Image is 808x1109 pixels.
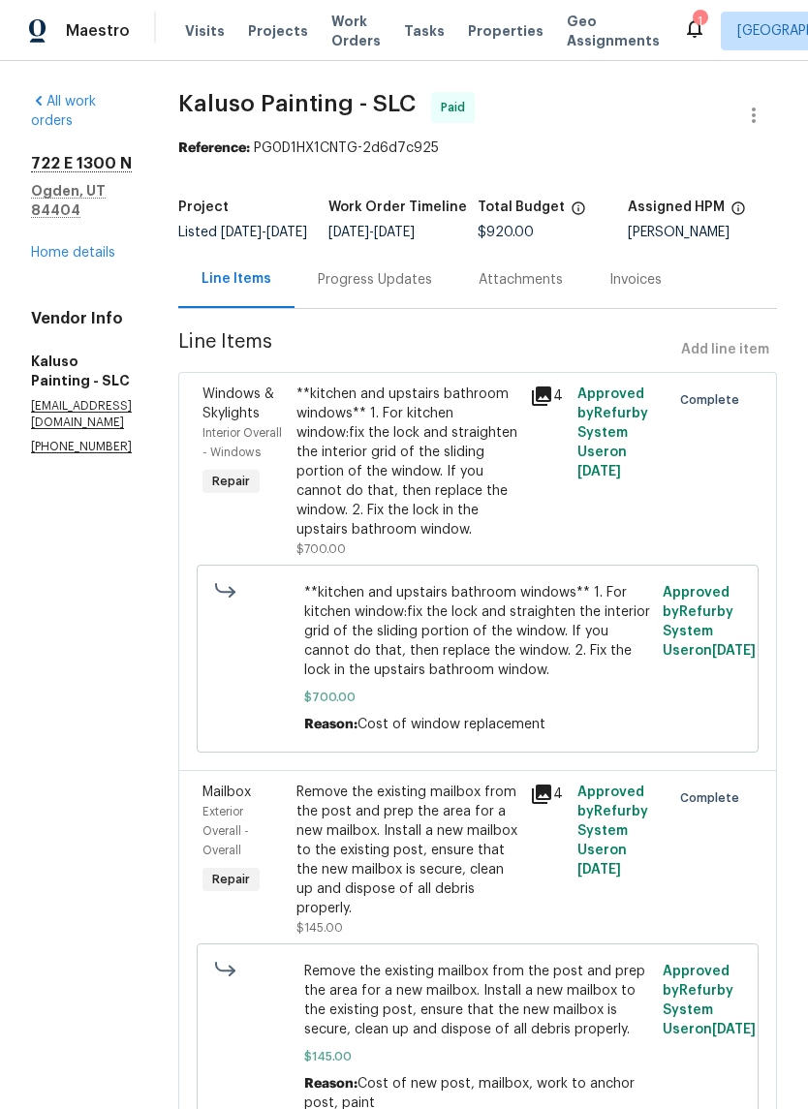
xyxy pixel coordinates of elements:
[577,786,648,877] span: Approved by Refurby System User on
[712,1023,756,1036] span: [DATE]
[628,200,725,214] h5: Assigned HPM
[663,965,756,1036] span: Approved by Refurby System User on
[296,922,343,934] span: $145.00
[374,226,415,239] span: [DATE]
[304,962,650,1039] span: Remove the existing mailbox from the post and prep the area for a new mailbox. Install a new mail...
[202,786,251,799] span: Mailbox
[712,644,756,658] span: [DATE]
[202,427,282,458] span: Interior Overall - Windows
[31,352,132,390] h5: Kaluso Painting - SLC
[304,583,650,680] span: **kitchen and upstairs bathroom windows** 1. For kitchen window:fix the lock and straighten the i...
[178,332,673,368] span: Line Items
[328,200,467,214] h5: Work Order Timeline
[178,200,229,214] h5: Project
[31,246,115,260] a: Home details
[304,1077,357,1091] span: Reason:
[628,226,778,239] div: [PERSON_NAME]
[571,200,586,226] span: The total cost of line items that have been proposed by Opendoor. This sum includes line items th...
[478,226,534,239] span: $920.00
[468,21,544,41] span: Properties
[577,387,648,478] span: Approved by Refurby System User on
[530,783,565,806] div: 4
[304,718,357,731] span: Reason:
[248,21,308,41] span: Projects
[31,95,96,128] a: All work orders
[567,12,660,50] span: Geo Assignments
[266,226,307,239] span: [DATE]
[178,92,416,115] span: Kaluso Painting - SLC
[357,718,545,731] span: Cost of window replacement
[663,586,756,658] span: Approved by Refurby System User on
[204,870,258,889] span: Repair
[185,21,225,41] span: Visits
[304,1047,650,1066] span: $145.00
[680,390,747,410] span: Complete
[328,226,369,239] span: [DATE]
[66,21,130,41] span: Maestro
[404,24,445,38] span: Tasks
[178,226,307,239] span: Listed
[478,200,565,214] h5: Total Budget
[530,385,565,408] div: 4
[296,783,519,918] div: Remove the existing mailbox from the post and prep the area for a new mailbox. Install a new mail...
[577,863,621,877] span: [DATE]
[609,270,662,290] div: Invoices
[202,387,274,420] span: Windows & Skylights
[221,226,307,239] span: -
[221,226,262,239] span: [DATE]
[328,226,415,239] span: -
[296,385,519,539] div: **kitchen and upstairs bathroom windows** 1. For kitchen window:fix the lock and straighten the i...
[577,465,621,478] span: [DATE]
[178,139,777,158] div: PG0D1HX1CNTG-2d6d7c925
[441,98,473,117] span: Paid
[304,688,650,707] span: $700.00
[318,270,432,290] div: Progress Updates
[31,309,132,328] h4: Vendor Info
[204,472,258,491] span: Repair
[680,788,747,808] span: Complete
[296,543,346,555] span: $700.00
[479,270,563,290] div: Attachments
[202,806,249,856] span: Exterior Overall - Overall
[693,12,706,31] div: 1
[202,269,271,289] div: Line Items
[331,12,381,50] span: Work Orders
[730,200,746,226] span: The hpm assigned to this work order.
[178,141,250,155] b: Reference:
